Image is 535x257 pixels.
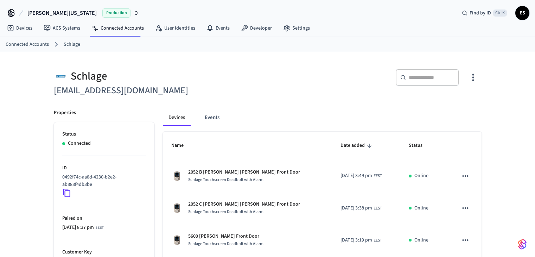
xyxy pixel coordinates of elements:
span: [DATE] 3:49 pm [340,172,372,180]
a: Schlage [64,41,80,48]
button: Devices [163,109,191,126]
div: connected account tabs [163,109,482,126]
span: Ctrl K [493,10,507,17]
p: 5600 [PERSON_NAME] Front Door [188,233,263,240]
p: 2052 C [PERSON_NAME] [PERSON_NAME] Front Door [188,201,300,208]
span: EEST [374,205,382,212]
span: [DATE] 3:19 pm [340,237,372,244]
a: Devices [1,22,38,35]
a: Developer [235,22,278,35]
p: Online [414,205,428,212]
p: ID [62,164,146,172]
img: Schlage Sense Smart Deadbolt with Camelot Trim, Front [171,234,183,246]
button: ES [515,6,529,20]
div: Schlage [54,69,263,83]
a: Settings [278,22,316,35]
p: 0492f74c-aa8d-4230-b2e2-ab888f4db3be [62,174,143,188]
span: Production [102,8,130,18]
p: Connected [68,140,91,147]
span: [DATE] 8:37 pm [62,224,94,231]
a: Connected Accounts [6,41,49,48]
a: Connected Accounts [86,22,149,35]
p: Status [62,131,146,138]
button: Events [199,109,225,126]
span: Status [409,140,432,151]
span: EEST [374,173,382,179]
span: EEST [374,237,382,244]
span: ES [516,7,529,19]
span: Find by ID [470,10,491,17]
span: Schlage Touchscreen Deadbolt with Alarm [188,177,263,183]
span: EEST [95,225,104,231]
span: [PERSON_NAME][US_STATE] [27,9,97,17]
div: Find by IDCtrl K [456,7,512,19]
div: Europe/Bucharest [340,172,382,180]
img: Schlage Logo, Square [54,69,68,83]
a: ACS Systems [38,22,86,35]
a: Events [201,22,235,35]
span: Schlage Touchscreen Deadbolt with Alarm [188,209,263,215]
a: User Identities [149,22,201,35]
span: [DATE] 3:38 pm [340,205,372,212]
div: Europe/Bucharest [340,237,382,244]
p: Online [414,237,428,244]
span: Name [171,140,193,151]
h6: [EMAIL_ADDRESS][DOMAIN_NAME] [54,83,263,98]
img: Schlage Sense Smart Deadbolt with Camelot Trim, Front [171,202,183,214]
p: Online [414,172,428,180]
img: SeamLogoGradient.69752ec5.svg [518,239,527,250]
p: Paired on [62,215,146,222]
div: Europe/Bucharest [340,205,382,212]
p: Properties [54,109,76,117]
span: Date added [340,140,374,151]
p: Customer Key [62,249,146,256]
img: Schlage Sense Smart Deadbolt with Camelot Trim, Front [171,170,183,182]
span: Schlage Touchscreen Deadbolt with Alarm [188,241,263,247]
div: Europe/Bucharest [62,224,104,231]
p: 2052 B [PERSON_NAME] [PERSON_NAME] Front Door [188,169,300,176]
